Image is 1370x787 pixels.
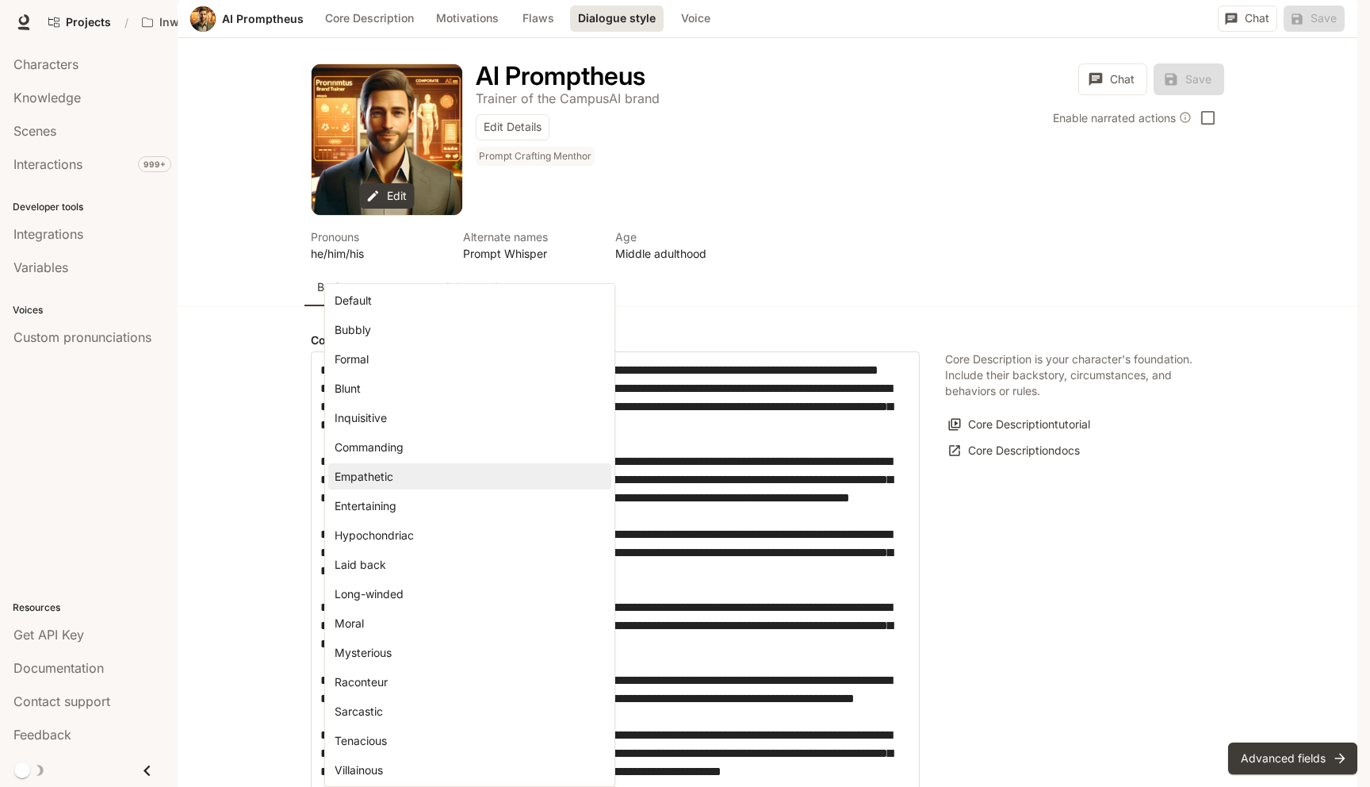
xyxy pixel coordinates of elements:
li: Hypochondriac [328,522,611,548]
li: Bubbly [328,317,611,343]
li: Mysterious [328,639,611,666]
li: Inquisitive [328,405,611,431]
li: Sarcastic [328,698,611,724]
li: Formal [328,346,611,372]
li: Villainous [328,757,611,783]
li: Entertaining [328,493,611,519]
li: Tenacious [328,727,611,754]
li: Raconteur [328,669,611,695]
li: Default [328,287,611,313]
li: Moral [328,610,611,636]
li: Blunt [328,375,611,401]
li: Commanding [328,434,611,460]
li: Long-winded [328,581,611,607]
li: Empathetic [328,463,611,489]
li: Laid back [328,551,611,578]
